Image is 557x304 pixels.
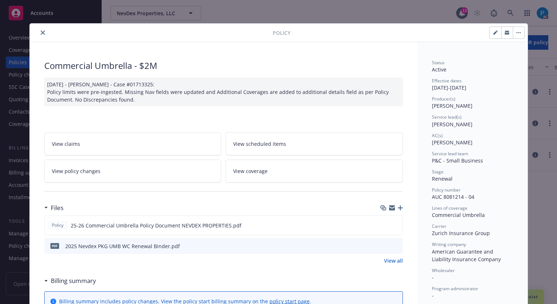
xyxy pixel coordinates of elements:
span: View scheduled items [233,140,286,148]
span: Status [432,59,445,66]
span: American Guarantee and Liability Insurance Company [432,248,501,263]
span: AUC 8081214 - 04 [432,193,474,200]
div: Commercial Umbrella [432,211,513,219]
span: Stage [432,169,443,175]
span: Policy number [432,187,461,193]
div: 2025 Nevdex PKG UMB WC Renewal Binder.pdf [65,242,180,250]
button: preview file [393,242,400,250]
button: download file [382,242,388,250]
span: Policy [273,29,290,37]
span: Renewal [432,175,453,182]
span: Policy [50,222,65,229]
span: Carrier [432,223,446,229]
span: Lines of coverage [432,205,467,211]
span: 25-26 Commercial Umbrella Policy Document NEVDEX PROPERTIES.pdf [71,222,242,229]
span: pdf [50,243,59,248]
a: View claims [44,132,222,155]
div: Commercial Umbrella - $2M [44,59,403,72]
span: [PERSON_NAME] [432,102,473,109]
button: close [38,28,47,37]
span: Service lead team [432,151,468,157]
a: View all [384,257,403,264]
div: [DATE] - [PERSON_NAME] - Case #01713325: Policy limits were pre-ingested. Missing Nav fields were... [44,78,403,106]
h3: Files [51,203,63,213]
span: P&C - Small Business [432,157,483,164]
span: Wholesaler [432,267,455,274]
span: View claims [52,140,80,148]
h3: Billing summary [51,276,96,285]
span: View coverage [233,167,268,175]
button: download file [381,222,387,229]
div: Billing summary [44,276,96,285]
span: [PERSON_NAME] [432,121,473,128]
span: Writing company [432,241,466,247]
span: Program administrator [432,285,478,292]
span: AC(s) [432,132,443,139]
button: preview file [393,222,400,229]
span: [PERSON_NAME] [432,139,473,146]
a: View coverage [226,160,403,182]
span: Effective dates [432,78,462,84]
span: View policy changes [52,167,100,175]
span: - [432,292,434,299]
span: Producer(s) [432,96,455,102]
span: Service lead(s) [432,114,462,120]
span: Active [432,66,446,73]
span: - [432,274,434,281]
span: Zurich Insurance Group [432,230,490,237]
a: View policy changes [44,160,222,182]
div: [DATE] - [DATE] [432,78,513,91]
a: View scheduled items [226,132,403,155]
div: Files [44,203,63,213]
